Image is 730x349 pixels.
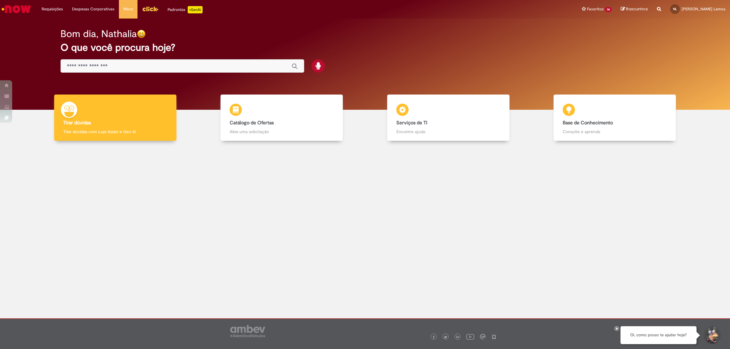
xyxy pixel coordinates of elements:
[61,29,137,39] h2: Bom dia, Nathalia
[396,120,427,126] b: Serviços de TI
[605,7,612,12] span: 36
[466,333,474,340] img: logo_footer_youtube.png
[63,120,91,126] b: Tirar dúvidas
[188,6,203,13] p: +GenAi
[620,326,697,344] div: Oi, como posso te ajudar hoje?
[673,7,677,11] span: NL
[682,6,725,12] span: [PERSON_NAME] Lemos
[444,336,447,339] img: logo_footer_twitter.png
[365,95,532,141] a: Serviços de TI Encontre ajuda
[626,6,648,12] span: Rascunhos
[230,129,334,135] p: Abra uma solicitação
[1,3,32,15] img: ServiceNow
[123,6,133,12] span: More
[199,95,365,141] a: Catálogo de Ofertas Abra uma solicitação
[587,6,604,12] span: Favoritos
[396,129,500,135] p: Encontre ajuda
[61,42,669,53] h2: O que você procura hoje?
[63,129,167,135] p: Tirar dúvidas com Lupi Assist e Gen Ai
[703,326,721,344] button: Iniciar Conversa de Suporte
[72,6,114,12] span: Despesas Corporativas
[480,334,485,339] img: logo_footer_workplace.png
[168,6,203,13] div: Padroniza
[532,95,698,141] a: Base de Conhecimento Consulte e aprenda
[456,335,459,339] img: logo_footer_linkedin.png
[621,6,648,12] a: Rascunhos
[230,120,274,126] b: Catálogo de Ofertas
[563,120,613,126] b: Base de Conhecimento
[491,334,497,339] img: logo_footer_naosei.png
[563,129,667,135] p: Consulte e aprenda
[142,4,158,13] img: click_logo_yellow_360x200.png
[432,336,435,339] img: logo_footer_facebook.png
[42,6,63,12] span: Requisições
[32,95,199,141] a: Tirar dúvidas Tirar dúvidas com Lupi Assist e Gen Ai
[230,325,265,337] img: logo_footer_ambev_rotulo_gray.png
[137,29,146,38] img: happy-face.png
